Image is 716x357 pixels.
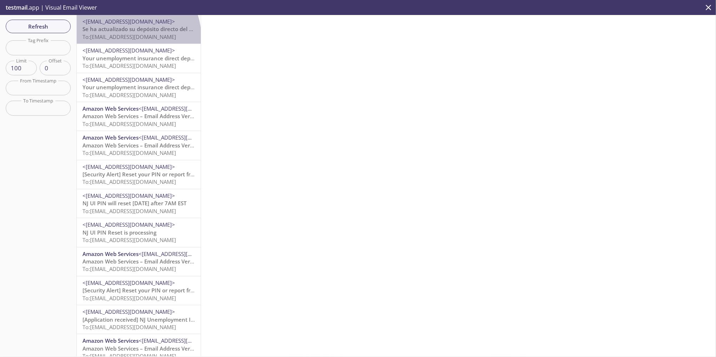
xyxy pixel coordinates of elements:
[82,308,175,315] span: <[EMAIL_ADDRESS][DOMAIN_NAME]>
[77,73,201,102] div: <[EMAIL_ADDRESS][DOMAIN_NAME]>Your unemployment insurance direct deposit was updatedTo:[EMAIL_ADD...
[82,236,176,243] span: To: [EMAIL_ADDRESS][DOMAIN_NAME]
[82,323,176,331] span: To: [EMAIL_ADDRESS][DOMAIN_NAME]
[77,131,201,160] div: Amazon Web Services<[EMAIL_ADDRESS][DOMAIN_NAME]>Amazon Web Services – Email Address Verification...
[82,142,401,149] span: Amazon Web Services – Email Address Verification Request in region [GEOGRAPHIC_DATA] ([GEOGRAPHIC...
[139,337,231,344] span: <[EMAIL_ADDRESS][DOMAIN_NAME]>
[82,33,176,40] span: To: [EMAIL_ADDRESS][DOMAIN_NAME]
[139,105,231,112] span: <[EMAIL_ADDRESS][DOMAIN_NAME]>
[82,265,176,272] span: To: [EMAIL_ADDRESS][DOMAIN_NAME]
[77,102,201,131] div: Amazon Web Services<[EMAIL_ADDRESS][DOMAIN_NAME]>Amazon Web Services – Email Address Verification...
[77,44,201,72] div: <[EMAIL_ADDRESS][DOMAIN_NAME]>Your unemployment insurance direct deposit was updatedTo:[EMAIL_ADD...
[82,18,175,25] span: <[EMAIL_ADDRESS][DOMAIN_NAME]>
[82,112,401,120] span: Amazon Web Services – Email Address Verification Request in region [GEOGRAPHIC_DATA] ([GEOGRAPHIC...
[82,337,139,344] span: Amazon Web Services
[82,250,139,257] span: Amazon Web Services
[82,76,175,83] span: <[EMAIL_ADDRESS][DOMAIN_NAME]>
[6,4,27,11] span: testmail
[82,91,176,99] span: To: [EMAIL_ADDRESS][DOMAIN_NAME]
[11,22,65,31] span: Refresh
[82,316,215,323] span: [Application received] NJ Unemployment Insurance
[77,305,201,334] div: <[EMAIL_ADDRESS][DOMAIN_NAME]>[Application received] NJ Unemployment InsuranceTo:[EMAIL_ADDRESS][...
[82,134,139,141] span: Amazon Web Services
[82,279,175,286] span: <[EMAIL_ADDRESS][DOMAIN_NAME]>
[77,189,201,218] div: <[EMAIL_ADDRESS][DOMAIN_NAME]>NJ UI PIN will reset [DATE] after 7AM ESTTo:[EMAIL_ADDRESS][DOMAIN_...
[139,250,231,257] span: <[EMAIL_ADDRESS][DOMAIN_NAME]>
[82,105,139,112] span: Amazon Web Services
[77,247,201,276] div: Amazon Web Services<[EMAIL_ADDRESS][DOMAIN_NAME]>Amazon Web Services – Email Address Verification...
[82,258,401,265] span: Amazon Web Services – Email Address Verification Request in region [GEOGRAPHIC_DATA] ([GEOGRAPHIC...
[6,20,71,33] button: Refresh
[82,84,234,91] span: Your unemployment insurance direct deposit was updated
[82,221,175,228] span: <[EMAIL_ADDRESS][DOMAIN_NAME]>
[82,229,156,236] span: NJ UI PIN Reset is processing
[82,149,176,156] span: To: [EMAIL_ADDRESS][DOMAIN_NAME]
[82,171,200,178] span: [Security Alert] Reset your PIN or report fraud
[82,55,234,62] span: Your unemployment insurance direct deposit was updated
[77,218,201,247] div: <[EMAIL_ADDRESS][DOMAIN_NAME]>NJ UI PIN Reset is processingTo:[EMAIL_ADDRESS][DOMAIN_NAME]
[82,287,200,294] span: [Security Alert] Reset your PIN or report fraud
[82,192,175,199] span: <[EMAIL_ADDRESS][DOMAIN_NAME]>
[82,178,176,185] span: To: [EMAIL_ADDRESS][DOMAIN_NAME]
[82,47,175,54] span: <[EMAIL_ADDRESS][DOMAIN_NAME]>
[77,15,201,44] div: <[EMAIL_ADDRESS][DOMAIN_NAME]>Se ha actualizado su depósito directo del seguro de desempleoTo:[EM...
[82,163,175,170] span: <[EMAIL_ADDRESS][DOMAIN_NAME]>
[82,345,401,352] span: Amazon Web Services – Email Address Verification Request in region [GEOGRAPHIC_DATA] ([GEOGRAPHIC...
[82,207,176,215] span: To: [EMAIL_ADDRESS][DOMAIN_NAME]
[77,160,201,189] div: <[EMAIL_ADDRESS][DOMAIN_NAME]>[Security Alert] Reset your PIN or report fraudTo:[EMAIL_ADDRESS][D...
[82,120,176,127] span: To: [EMAIL_ADDRESS][DOMAIN_NAME]
[82,62,176,69] span: To: [EMAIL_ADDRESS][DOMAIN_NAME]
[82,295,176,302] span: To: [EMAIL_ADDRESS][DOMAIN_NAME]
[82,25,244,32] span: Se ha actualizado su depósito directo del seguro de desempleo
[139,134,231,141] span: <[EMAIL_ADDRESS][DOMAIN_NAME]>
[82,200,186,207] span: NJ UI PIN will reset [DATE] after 7AM EST
[77,276,201,305] div: <[EMAIL_ADDRESS][DOMAIN_NAME]>[Security Alert] Reset your PIN or report fraudTo:[EMAIL_ADDRESS][D...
